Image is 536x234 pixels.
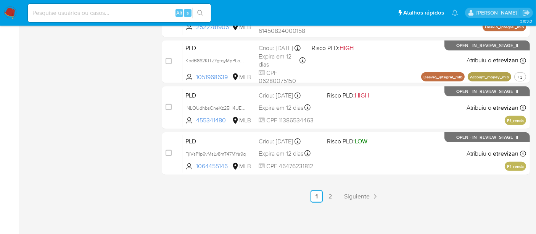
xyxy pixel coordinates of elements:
span: Atalhos rápidos [403,9,444,17]
span: s [187,9,189,16]
a: Notificações [452,10,458,16]
input: Pesquise usuários ou casos... [28,8,211,18]
a: Sair [522,9,530,17]
span: 3.163.0 [520,18,532,24]
button: search-icon [192,8,208,18]
p: erico.trevizan@mercadopago.com.br [476,9,520,16]
span: Alt [176,9,182,16]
